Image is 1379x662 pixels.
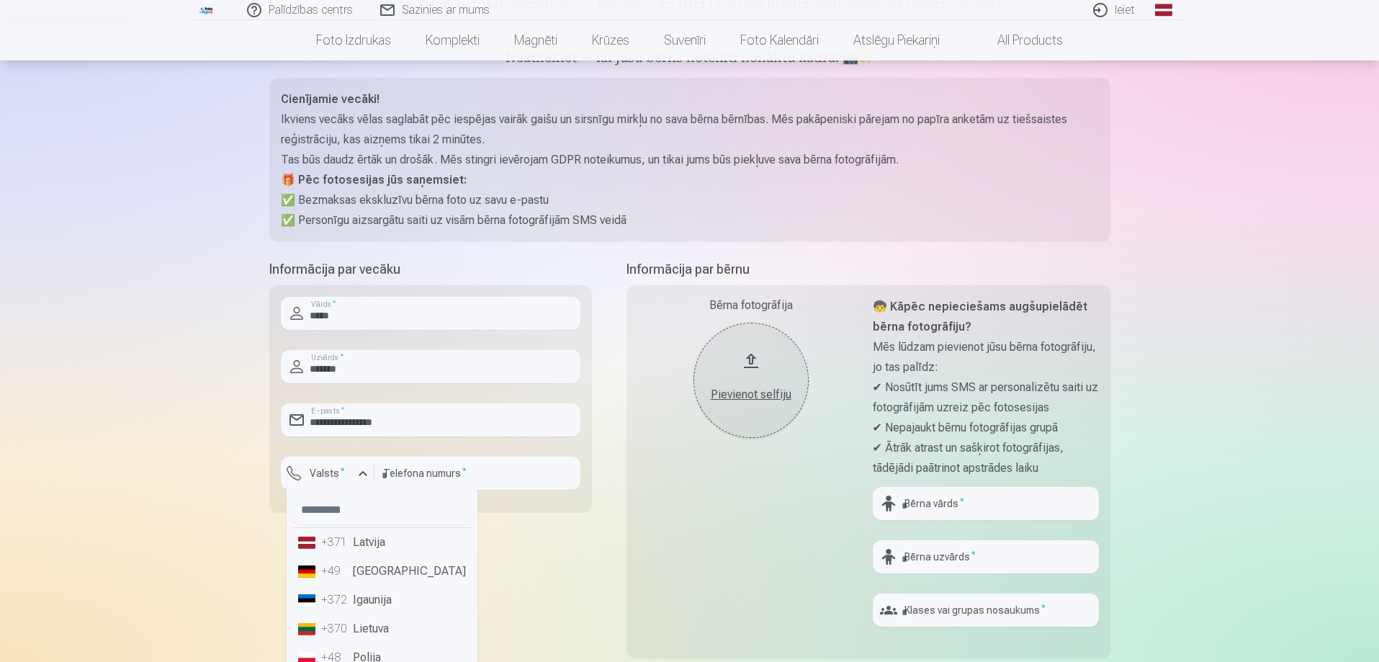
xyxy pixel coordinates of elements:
[575,20,647,61] a: Krūzes
[299,20,408,61] a: Foto izdrukas
[873,377,1099,418] p: ✔ Nosūtīt jums SMS ar personalizētu saiti uz fotogrāfijām uzreiz pēc fotosesijas
[957,20,1080,61] a: All products
[281,92,379,106] strong: Cienījamie vecāki!
[281,457,374,490] button: Valsts*
[321,534,350,551] div: +371
[321,591,350,609] div: +372
[281,150,1099,170] p: Tas būs daudz ērtāk un drošāk. Mēs stingri ievērojam GDPR noteikumus, un tikai jums būs piekļuve ...
[281,173,467,187] strong: 🎁 Pēc fotosesijas jūs saņemsiet:
[408,20,497,61] a: Komplekti
[873,418,1099,438] p: ✔ Nepajaukt bērnu fotogrāfijas grupā
[292,557,472,586] li: [GEOGRAPHIC_DATA]
[292,614,472,643] li: Lietuva
[269,259,592,279] h5: Informācija par vecāku
[292,586,472,614] li: Igaunija
[723,20,836,61] a: Foto kalendāri
[626,259,1110,279] h5: Informācija par bērnu
[321,563,350,580] div: +49
[281,109,1099,150] p: Ikviens vecāks vēlas saglabāt pēc iespējas vairāk gaišu un sirsnīgu mirkļu no sava bērna bērnības...
[292,528,472,557] li: Latvija
[873,300,1087,334] strong: 🧒 Kāpēc nepieciešams augšupielādēt bērna fotogrāfiju?
[836,20,957,61] a: Atslēgu piekariņi
[873,337,1099,377] p: Mēs lūdzam pievienot jūsu bērna fotogrāfiju, jo tas palīdz:
[638,297,864,314] div: Bērna fotogrāfija
[693,323,809,438] button: Pievienot selfiju
[497,20,575,61] a: Magnēti
[199,6,215,14] img: /fa1
[647,20,723,61] a: Suvenīri
[281,210,1099,231] p: ✅ Personīgu aizsargātu saiti uz visām bērna fotogrāfijām SMS veidā
[321,620,350,638] div: +370
[873,438,1099,478] p: ✔ Ātrāk atrast un sašķirot fotogrāfijas, tādējādi paātrinot apstrādes laiku
[304,466,351,480] label: Valsts
[708,386,794,403] div: Pievienot selfiju
[281,190,1099,210] p: ✅ Bezmaksas ekskluzīvu bērna foto uz savu e-pastu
